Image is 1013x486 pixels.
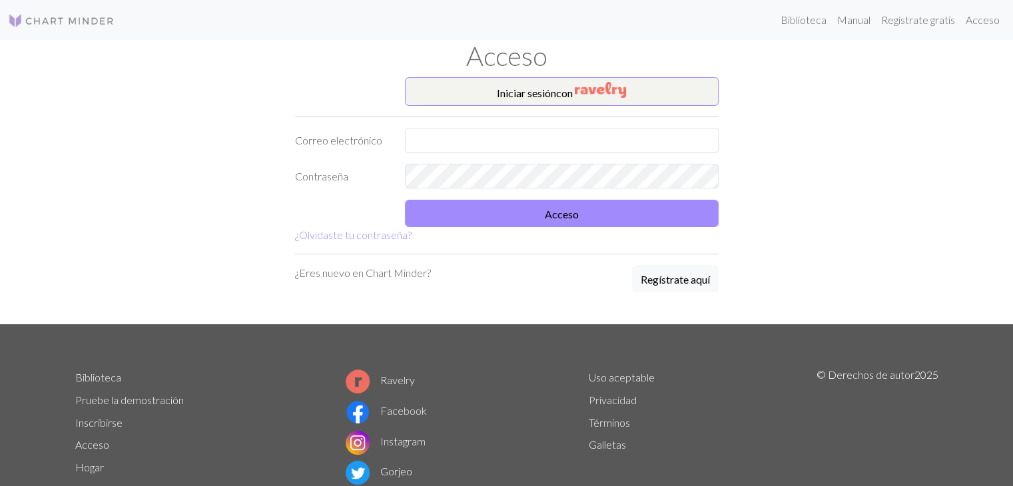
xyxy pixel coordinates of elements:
a: Acceso [75,438,109,451]
font: Contraseña [295,170,348,182]
font: Regístrate gratis [881,13,955,26]
font: 2025 [914,368,938,381]
font: Correo electrónico [295,134,382,146]
img: Logotipo de Facebook [346,400,370,424]
a: ¿Olvidaste tu contraseña? [295,228,412,241]
a: Gorjeo [346,465,412,477]
font: Acceso [466,40,547,72]
a: Biblioteca [775,7,832,33]
a: Pruebe la demostración [75,393,184,406]
font: Regístrate aquí [641,273,710,286]
font: Acceso [545,208,579,220]
a: Regístrate gratis [876,7,960,33]
a: Facebook [346,404,427,417]
button: Iniciar sesióncon [405,77,719,106]
font: Iniciar sesión [497,87,556,99]
font: Facebook [380,404,427,417]
img: Logotipo de Ravelry [346,369,370,393]
font: Biblioteca [781,13,827,26]
font: con [556,87,573,99]
a: Privacidad [589,393,637,406]
img: Ravelry [575,82,626,98]
font: Manual [837,13,870,26]
img: Logo [8,13,115,29]
a: Biblioteca [75,371,121,383]
a: Hogar [75,461,104,473]
a: Uso aceptable [589,371,655,383]
button: Acceso [405,200,719,227]
font: © Derechos de autor [817,368,914,381]
a: Acceso [960,7,1005,33]
button: Regístrate aquí [632,265,719,292]
font: Instagram [380,435,426,447]
font: ¿Eres nuevo en Chart Minder? [295,266,431,279]
a: Instagram [346,435,426,447]
a: Inscribirse [75,416,123,429]
a: Galletas [589,438,626,451]
a: Ravelry [346,373,415,386]
a: Manual [832,7,876,33]
font: Gorjeo [380,465,412,477]
img: Logotipo de Twitter [346,461,370,485]
font: Acceso [966,13,1000,26]
font: Ravelry [380,373,415,386]
a: Términos [589,416,630,429]
img: Logotipo de Instagram [346,431,370,455]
